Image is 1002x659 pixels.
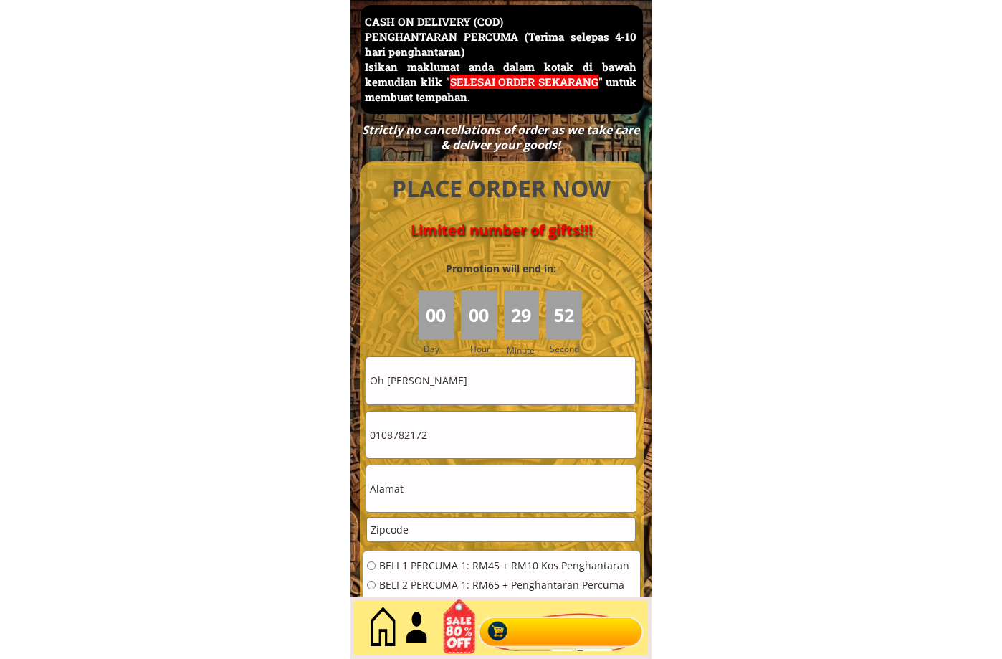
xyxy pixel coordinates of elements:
[420,261,582,277] h3: Promotion will end in:
[366,465,635,512] input: Alamat
[379,580,630,590] span: BELI 2 PERCUMA 1: RM65 + Penghantaran Percuma
[358,123,644,153] div: Strictly no cancellations of order as we take care & deliver your goods!
[376,222,627,239] h4: Limited number of gifts!!!
[366,357,635,404] input: Nama
[379,561,630,571] span: BELI 1 PERCUMA 1: RM45 + RM10 Kos Penghantaran
[470,342,500,356] h3: Hour
[550,342,585,356] h3: Second
[366,412,635,458] input: Telefon
[507,343,538,357] h3: Minute
[367,518,634,541] input: Zipcode
[365,14,636,105] h3: CASH ON DELIVERY (COD) PENGHANTARAN PERCUMA (Terima selepas 4-10 hari penghantaran) Isikan maklum...
[424,342,459,356] h3: Day
[450,75,598,89] span: SELESAI ORDER SEKARANG
[376,173,627,205] h4: PLACE ORDER NOW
